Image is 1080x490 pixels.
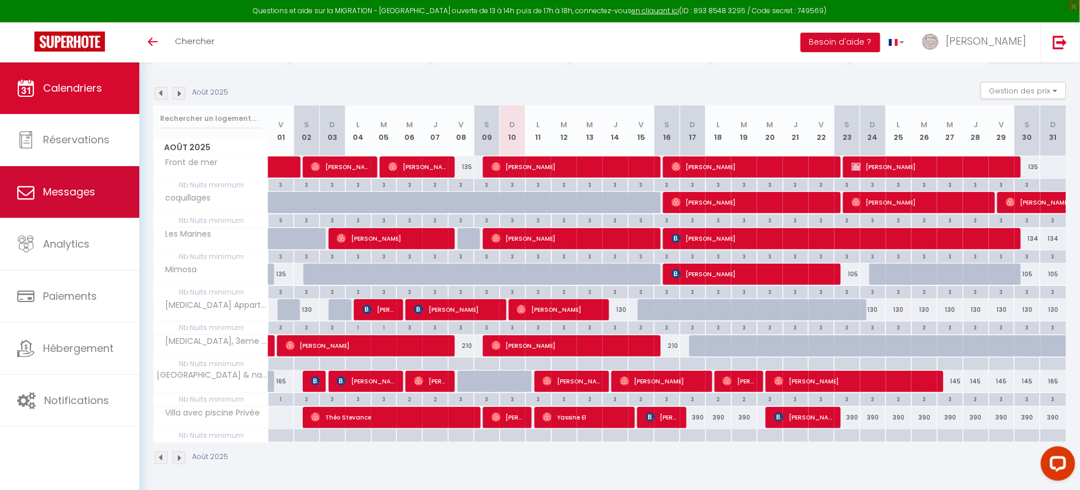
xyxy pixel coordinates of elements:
[577,105,603,156] th: 13
[175,35,215,47] span: Chercher
[1040,322,1066,332] div: 3
[989,322,1015,332] div: 3
[937,105,963,156] th: 27
[732,286,757,297] div: 3
[963,105,989,156] th: 28
[620,370,706,392] span: [PERSON_NAME]
[654,335,680,356] div: 210
[474,250,500,261] div: 3
[449,105,474,156] th: 08
[706,250,731,261] div: 3
[603,250,628,261] div: 3
[809,179,834,190] div: 3
[294,250,319,261] div: 3
[543,406,629,428] span: Yassine El
[43,81,102,95] span: Calendriers
[371,105,397,156] th: 05
[154,322,268,334] span: Nb Nuits minimum
[835,214,860,225] div: 3
[294,286,319,297] div: 3
[526,286,551,297] div: 3
[294,299,319,320] div: 130
[1040,264,1066,285] div: 105
[1051,119,1056,130] abbr: D
[629,322,654,332] div: 3
[543,370,603,392] span: [PERSON_NAME]
[1015,286,1040,297] div: 3
[680,286,705,297] div: 3
[672,228,1016,249] span: [PERSON_NAME]
[938,250,963,261] div: 3
[912,250,937,261] div: 3
[330,119,336,130] abbr: D
[723,370,757,392] span: [PERSON_NAME]
[654,179,680,190] div: 3
[629,286,654,297] div: 3
[320,214,345,225] div: 3
[537,119,540,130] abbr: L
[397,179,422,190] div: 3
[783,250,809,261] div: 3
[989,286,1015,297] div: 3
[680,179,705,190] div: 3
[449,156,474,178] div: 135
[603,179,628,190] div: 3
[886,214,911,225] div: 3
[154,179,268,191] span: Nb Nuits minimum
[974,119,978,130] abbr: J
[732,250,757,261] div: 3
[449,250,474,261] div: 3
[510,119,516,130] abbr: D
[414,299,500,320] span: [PERSON_NAME]
[166,22,223,62] a: Chercher
[629,214,654,225] div: 3
[43,132,110,147] span: Réservations
[654,250,680,261] div: 3
[603,214,628,225] div: 3
[578,322,603,332] div: 3
[372,214,397,225] div: 3
[835,250,860,261] div: 3
[989,214,1015,225] div: 3
[938,179,963,190] div: 3
[294,214,319,225] div: 3
[860,179,886,190] div: 3
[964,214,989,225] div: 3
[525,105,551,156] th: 11
[963,299,989,320] div: 130
[886,179,911,190] div: 3
[372,250,397,261] div: 3
[561,119,568,130] abbr: M
[629,179,654,190] div: 3
[1040,105,1066,156] th: 31
[423,286,448,297] div: 3
[552,322,577,332] div: 3
[912,179,937,190] div: 3
[397,286,422,297] div: 3
[449,214,474,225] div: 3
[155,371,270,379] span: [GEOGRAPHIC_DATA] & nature en famille, 8 pers, parking
[964,179,989,190] div: 3
[492,156,655,178] span: [PERSON_NAME]
[500,179,525,190] div: 3
[860,299,886,320] div: 130
[552,214,577,225] div: 3
[474,179,500,190] div: 3
[860,250,886,261] div: 3
[654,105,680,156] th: 16
[500,286,525,297] div: 3
[423,105,449,156] th: 07
[388,156,449,178] span: [PERSON_NAME]
[320,179,345,190] div: 3
[500,214,525,225] div: 3
[44,393,109,407] span: Notifications
[397,105,423,156] th: 06
[937,299,963,320] div: 130
[613,119,618,130] abbr: J
[886,286,911,297] div: 3
[1040,228,1066,249] div: 134
[578,179,603,190] div: 3
[1015,179,1040,190] div: 3
[1053,35,1067,49] img: logout
[43,289,97,303] span: Paiements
